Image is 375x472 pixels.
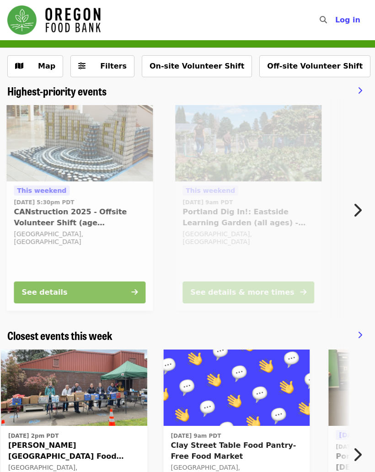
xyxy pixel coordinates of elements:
a: See details for "CANstruction 2025 - Offsite Volunteer Shift (age 16+)" [6,105,153,311]
button: Log in [328,11,368,29]
i: chevron-right icon [353,202,362,219]
img: CANstruction 2025 - Offsite Volunteer Shift (age 16+) organized by Oregon Food Bank [6,105,153,182]
img: Kelly Elementary School Food Pantry - Partner Agency Support organized by Oregon Food Bank [1,350,147,426]
i: arrow-right icon [131,288,138,297]
i: chevron-right icon [358,86,362,95]
button: See details & more times [182,281,314,303]
button: Next item [345,442,375,467]
i: arrow-right icon [300,288,306,297]
span: This weekend [186,187,235,194]
span: Filters [100,62,127,70]
img: Oregon Food Bank - Home [7,5,101,35]
button: Next item [345,197,375,223]
a: Closest events this week [7,329,112,342]
span: Clay Street Table Food Pantry- Free Food Market [171,440,302,462]
button: Filters (0 selected) [70,55,134,77]
span: Closest events this week [7,327,112,343]
a: See details for "Portland Dig In!: Eastside Learning Garden (all ages) - Aug/Sept/Oct" [175,105,321,311]
span: This weekend [17,187,66,194]
i: map icon [15,62,23,70]
button: Off-site Volunteer Shift [259,55,370,77]
time: [DATE] 2pm PDT [8,432,59,440]
i: chevron-right icon [353,446,362,463]
img: Portland Dig In!: Eastside Learning Garden (all ages) - Aug/Sept/Oct organized by Oregon Food Bank [175,105,321,182]
a: Highest-priority events [7,85,107,98]
i: search icon [320,16,327,24]
div: [GEOGRAPHIC_DATA], [GEOGRAPHIC_DATA] [182,230,314,246]
div: See details [21,287,67,298]
span: Log in [335,16,360,24]
time: [DATE] 5:30pm PDT [14,198,74,207]
div: See details & more times [190,287,294,298]
span: Highest-priority events [7,83,107,99]
time: [DATE] 9am PDT [171,432,221,440]
i: sliders-h icon [78,62,86,70]
button: Show map view [7,55,63,77]
button: On-site Volunteer Shift [142,55,252,77]
span: Map [38,62,55,70]
time: [DATE] 9am PDT [182,198,233,207]
button: See details [14,281,145,303]
input: Search [332,9,340,31]
i: chevron-right icon [358,331,362,339]
span: CANstruction 2025 - Offsite Volunteer Shift (age [DEMOGRAPHIC_DATA]+) [14,207,145,228]
span: [PERSON_NAME][GEOGRAPHIC_DATA] Food Pantry - Partner Agency Support [8,440,140,462]
span: Portland Dig In!: Eastside Learning Garden (all ages) - Aug/Sept/Oct [182,207,314,228]
div: [GEOGRAPHIC_DATA], [GEOGRAPHIC_DATA] [14,230,145,246]
img: Clay Street Table Food Pantry- Free Food Market organized by Oregon Food Bank [163,350,310,426]
a: Clay Street Table Food Pantry- Free Food Market [163,350,310,426]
